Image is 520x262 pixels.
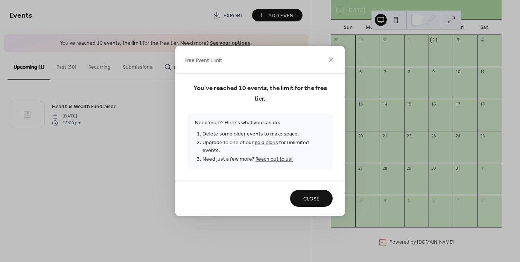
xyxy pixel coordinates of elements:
span: Free Event Limit [184,56,222,64]
a: paid plans [255,138,278,148]
button: Close [290,190,333,207]
a: Reach out to us! [255,154,293,164]
li: Need just a few more? [202,155,325,164]
span: You've reached 10 events, the limit for the free tier. [187,83,333,104]
span: Need more? Here's what you can do: [187,113,333,169]
li: Upgrade to one of our for unlimited events. [202,139,325,155]
li: Delete some older events to make space. [202,130,325,139]
span: Close [303,195,319,203]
